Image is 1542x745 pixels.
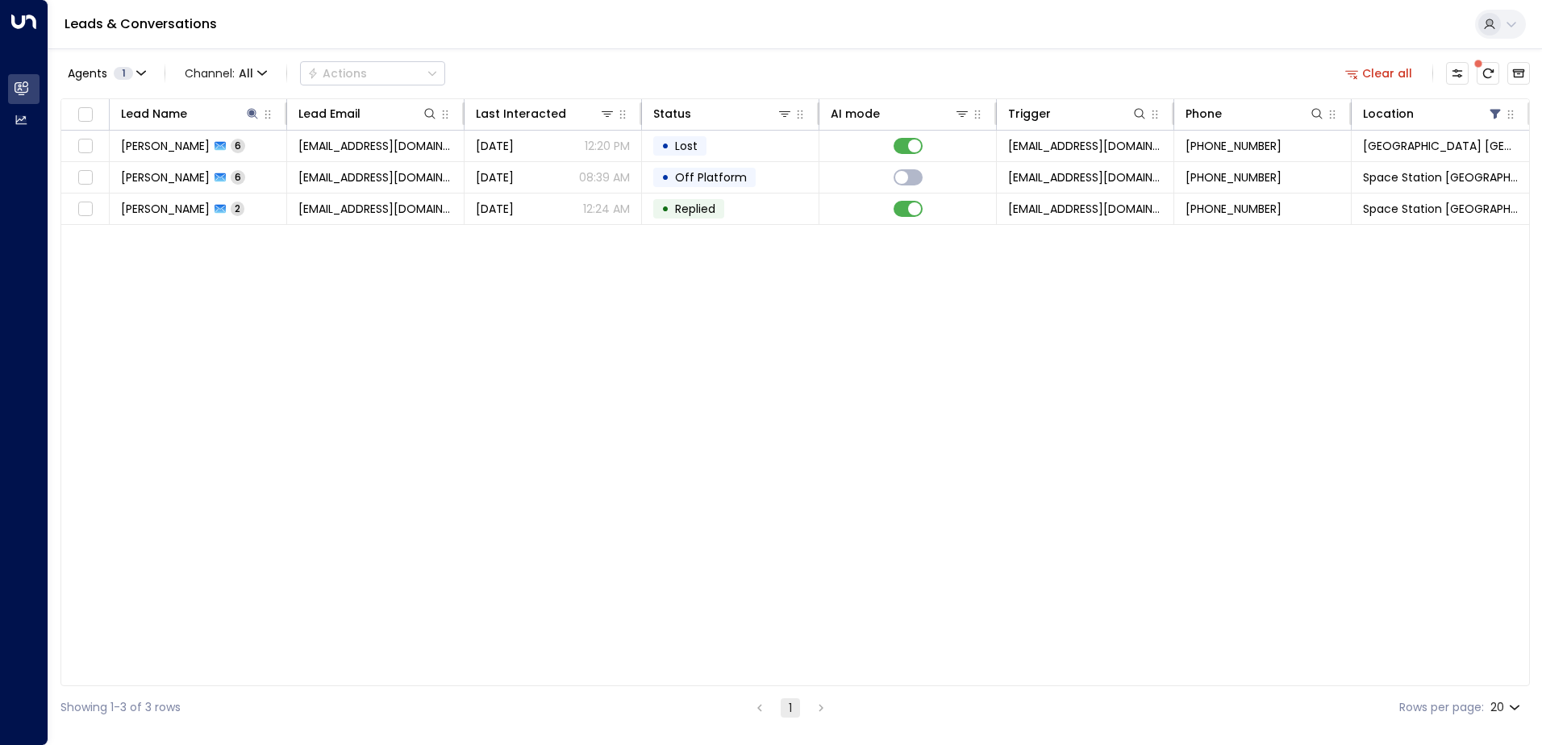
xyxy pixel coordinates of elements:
[476,169,514,185] span: Aug 13, 2025
[476,104,566,123] div: Last Interacted
[298,104,360,123] div: Lead Email
[231,139,245,152] span: 6
[307,66,367,81] div: Actions
[1446,62,1469,85] button: Customize
[121,138,210,154] span: Gigi Zhang
[239,67,253,80] span: All
[781,698,800,718] button: page 1
[178,62,273,85] button: Channel:All
[661,132,669,160] div: •
[579,169,630,185] p: 08:39 AM
[121,104,187,123] div: Lead Name
[121,104,260,123] div: Lead Name
[1399,699,1484,716] label: Rows per page:
[476,138,514,154] span: Aug 24, 2025
[121,201,210,217] span: Gigi Zhang
[1186,104,1325,123] div: Phone
[476,104,615,123] div: Last Interacted
[65,15,217,33] a: Leads & Conversations
[1363,138,1518,154] span: Space Station Kilburn
[476,201,514,217] span: Aug 13, 2025
[1363,201,1518,217] span: Space Station Swiss Cottage
[75,199,95,219] span: Toggle select row
[75,168,95,188] span: Toggle select row
[653,104,793,123] div: Status
[298,201,452,217] span: ZHANGYUXUANGIGI@GMAIL.COM
[675,138,698,154] span: Lost
[298,104,438,123] div: Lead Email
[1507,62,1530,85] button: Archived Leads
[60,699,181,716] div: Showing 1-3 of 3 rows
[1186,169,1282,185] span: +447467197252
[300,61,445,85] button: Actions
[749,697,831,718] nav: pagination navigation
[178,62,273,85] span: Channel:
[1186,104,1222,123] div: Phone
[831,104,880,123] div: AI mode
[1477,62,1499,85] span: There are new threads available. Refresh the grid to view the latest updates.
[1490,696,1523,719] div: 20
[653,104,691,123] div: Status
[1008,169,1162,185] span: leads@space-station.co.uk
[300,61,445,85] div: Button group with a nested menu
[1363,104,1414,123] div: Location
[121,169,210,185] span: Gigi Zhang
[60,62,152,85] button: Agents1
[831,104,970,123] div: AI mode
[1186,138,1282,154] span: +447467197252
[1186,201,1282,217] span: +447467197252
[68,68,107,79] span: Agents
[661,164,669,191] div: •
[114,67,133,80] span: 1
[1008,104,1148,123] div: Trigger
[1363,104,1503,123] div: Location
[1363,169,1518,185] span: Space Station Swiss Cottage
[585,138,630,154] p: 12:20 PM
[298,138,452,154] span: ZHANGYUXUANGIGI@GMAIL.COM
[1008,138,1162,154] span: leads@space-station.co.uk
[661,195,669,223] div: •
[231,202,244,215] span: 2
[75,105,95,125] span: Toggle select all
[583,201,630,217] p: 12:24 AM
[1008,201,1162,217] span: zhangyuxuangigi@gmail.com
[75,136,95,156] span: Toggle select row
[675,169,747,185] span: Off Platform
[675,201,715,217] span: Replied
[298,169,452,185] span: ZHANGYUXUANGIGI@GMAIL.COM
[1339,62,1419,85] button: Clear all
[231,170,245,184] span: 6
[1008,104,1051,123] div: Trigger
